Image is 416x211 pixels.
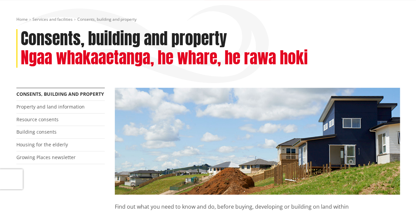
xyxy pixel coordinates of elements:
[16,103,85,110] a: Property and land information
[115,88,400,195] img: Land-and-property-landscape
[16,129,57,135] a: Building consents
[385,183,409,207] iframe: Messenger Launcher
[16,116,59,123] a: Resource consents
[16,17,400,22] nav: breadcrumb
[32,16,73,22] a: Services and facilities
[16,154,76,160] a: Growing Places newsletter
[16,16,28,22] a: Home
[21,48,308,68] h2: Ngaa whakaaetanga, he whare, he rawa hoki
[77,16,137,22] span: Consents, building and property
[16,91,104,97] a: Consents, building and property
[16,141,68,148] a: Housing for the elderly
[21,29,227,49] h1: Consents, building and property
